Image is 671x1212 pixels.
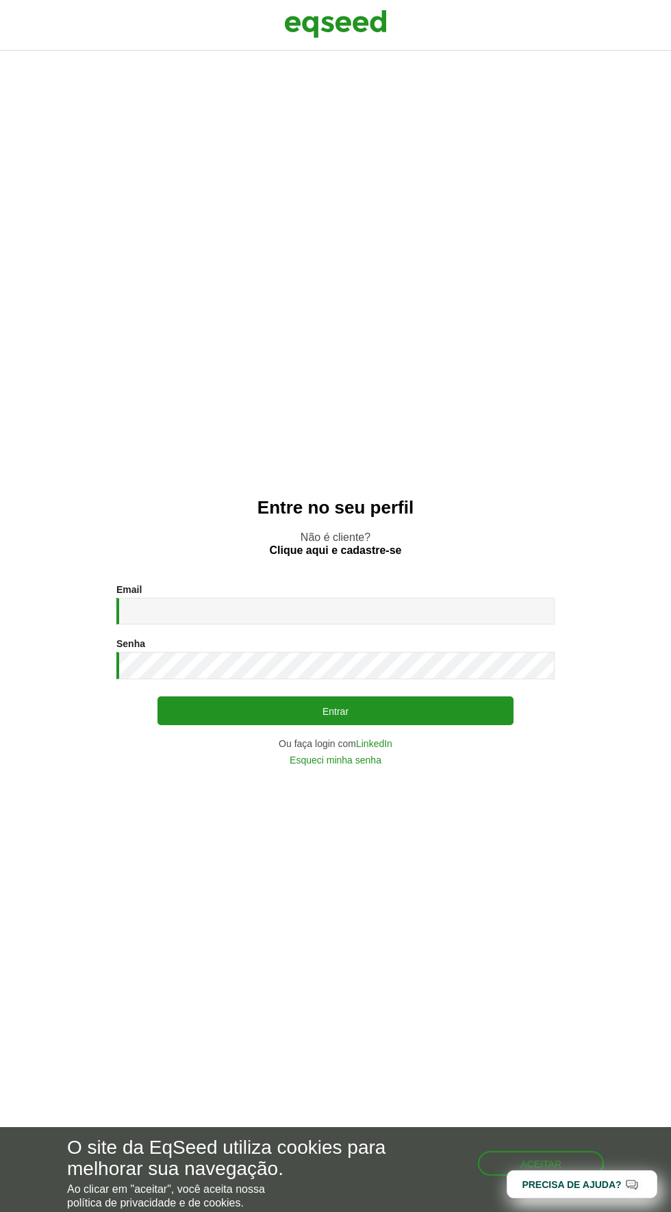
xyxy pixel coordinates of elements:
[116,585,142,594] label: Email
[67,1183,389,1209] p: Ao clicar em "aceitar", você aceita nossa .
[478,1151,604,1176] button: Aceitar
[157,696,514,725] button: Entrar
[67,1137,389,1180] h5: O site da EqSeed utiliza cookies para melhorar sua navegação.
[27,498,644,518] h2: Entre no seu perfil
[290,755,381,765] a: Esqueci minha senha
[284,7,387,41] img: EqSeed Logo
[27,531,644,557] p: Não é cliente?
[67,1198,241,1209] a: política de privacidade e de cookies
[270,545,402,556] a: Clique aqui e cadastre-se
[116,739,555,748] div: Ou faça login com
[116,639,145,648] label: Senha
[356,739,392,748] a: LinkedIn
